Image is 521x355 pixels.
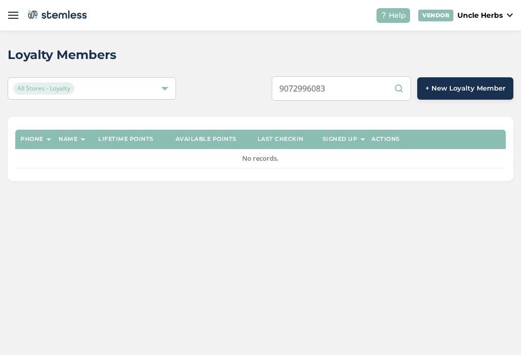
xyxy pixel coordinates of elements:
label: Lifetime points [98,136,154,142]
label: Last checkin [257,136,304,142]
img: icon-sort-1e1d7615.svg [46,138,51,141]
img: icon-sort-1e1d7615.svg [360,138,365,141]
span: + New Loyalty Member [425,83,505,94]
iframe: Chat Widget [470,306,521,355]
label: Signed up [323,136,358,142]
h2: Loyalty Members [8,46,117,64]
label: Name [59,136,77,142]
div: VENDOR [418,10,453,21]
img: icon-sort-1e1d7615.svg [80,138,85,141]
span: Help [389,10,406,21]
th: Actions [366,130,506,149]
button: + New Loyalty Member [417,77,513,100]
label: Phone [20,136,43,142]
img: icon_down-arrow-small-66adaf34.svg [507,13,513,17]
label: Available points [176,136,237,142]
img: icon-help-white-03924b79.svg [381,12,387,18]
input: Search [272,76,411,101]
p: Uncle Herbs [457,10,503,21]
img: logo-dark-0685b13c.svg [26,7,87,22]
span: No records. [242,154,279,163]
span: All Stores - Loyalty [13,82,74,95]
img: icon-menu-open-1b7a8edd.svg [8,10,18,20]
